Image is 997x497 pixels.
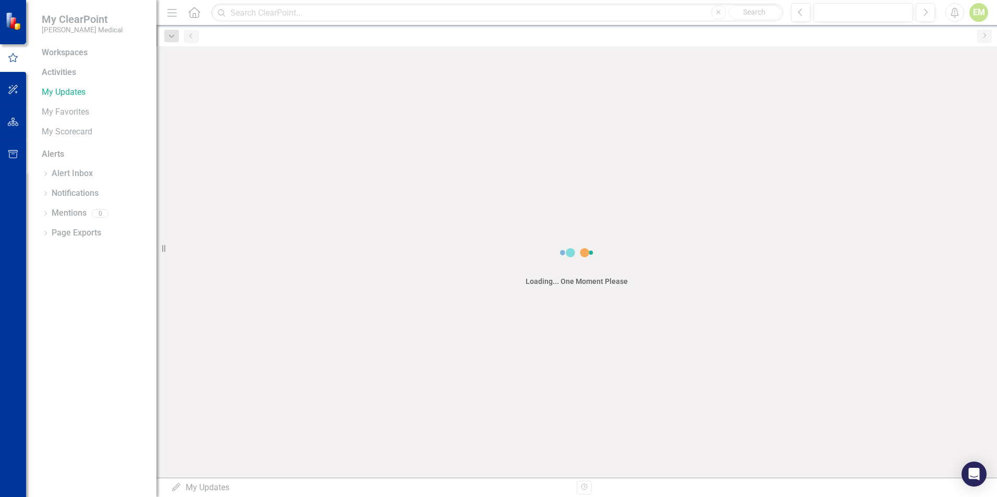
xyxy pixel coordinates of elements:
a: My Updates [42,86,146,98]
span: My ClearPoint [42,13,123,26]
a: Notifications [52,188,99,200]
div: Open Intercom Messenger [962,462,987,487]
div: Activities [42,67,146,79]
div: Alerts [42,148,146,160]
a: Mentions [52,207,87,219]
img: ClearPoint Strategy [5,11,23,30]
input: Search ClearPoint... [211,4,783,22]
div: My Updates [171,482,569,494]
span: Search [743,8,765,16]
button: Search [728,5,781,20]
div: 0 [92,209,108,218]
a: My Scorecard [42,126,146,138]
a: Page Exports [52,227,101,239]
a: Alert Inbox [52,168,93,180]
button: EM [969,3,988,22]
div: Workspaces [42,47,88,59]
div: Loading... One Moment Please [526,276,628,287]
a: My Favorites [42,106,146,118]
small: [PERSON_NAME] Medical [42,26,123,34]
